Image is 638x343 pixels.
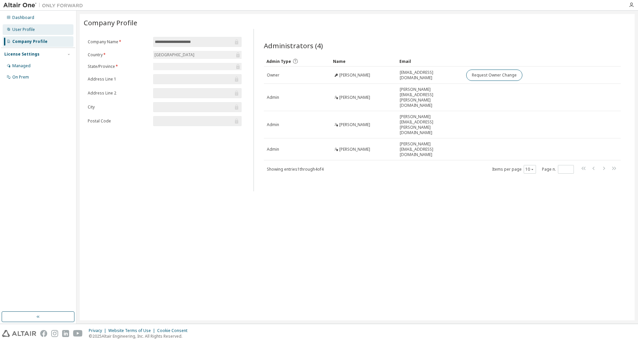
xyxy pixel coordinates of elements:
div: Cookie Consent [157,328,191,333]
span: [PERSON_NAME] [339,95,370,100]
img: youtube.svg [73,330,83,337]
span: Company Profile [84,18,137,27]
label: Address Line 2 [88,90,149,96]
div: License Settings [4,52,40,57]
label: Address Line 1 [88,77,149,82]
img: altair_logo.svg [2,330,36,337]
span: Admin [267,147,279,152]
div: Privacy [89,328,108,333]
div: Dashboard [12,15,34,20]
div: On Prem [12,75,29,80]
span: Owner [267,73,279,78]
img: linkedin.svg [62,330,69,337]
div: [GEOGRAPHIC_DATA] [153,51,242,59]
div: Managed [12,63,31,69]
label: Country [88,52,149,58]
span: Admin [267,122,279,127]
img: Altair One [3,2,86,9]
div: Website Terms of Use [108,328,157,333]
div: [GEOGRAPHIC_DATA] [154,51,195,59]
div: User Profile [12,27,35,32]
span: Admin Type [266,59,291,64]
span: Admin [267,95,279,100]
div: Name [333,56,394,67]
span: [PERSON_NAME][EMAIL_ADDRESS][DOMAIN_NAME] [400,141,460,157]
span: Showing entries 1 through 4 of 4 [267,166,324,172]
label: City [88,104,149,110]
div: Company Profile [12,39,48,44]
span: [PERSON_NAME][EMAIL_ADDRESS][PERSON_NAME][DOMAIN_NAME] [400,114,460,135]
span: [PERSON_NAME] [339,147,370,152]
button: Request Owner Change [466,70,522,81]
span: [PERSON_NAME] [339,73,370,78]
button: 10 [525,167,534,172]
span: [PERSON_NAME] [339,122,370,127]
label: Company Name [88,39,149,45]
div: Email [399,56,461,67]
span: Items per page [492,165,536,174]
label: State/Province [88,64,149,69]
span: [PERSON_NAME][EMAIL_ADDRESS][PERSON_NAME][DOMAIN_NAME] [400,87,460,108]
img: facebook.svg [40,330,47,337]
img: instagram.svg [51,330,58,337]
span: [EMAIL_ADDRESS][DOMAIN_NAME] [400,70,460,81]
label: Postal Code [88,118,149,124]
p: © 2025 Altair Engineering, Inc. All Rights Reserved. [89,333,191,339]
span: Page n. [542,165,574,174]
span: Administrators (4) [264,41,323,50]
